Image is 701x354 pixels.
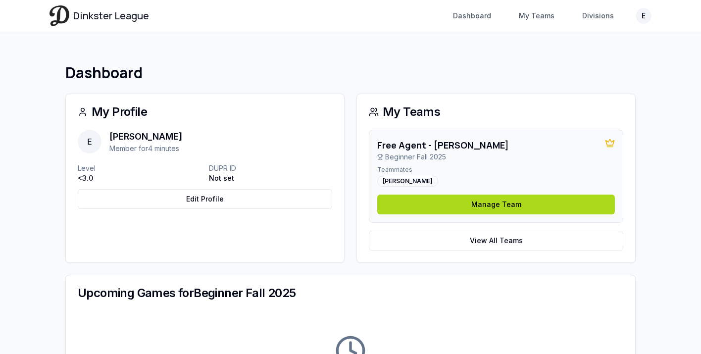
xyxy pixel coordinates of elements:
[50,5,69,26] img: Dinkster
[377,176,438,187] div: [PERSON_NAME]
[78,163,201,173] p: Level
[377,138,509,152] h3: Free Agent - [PERSON_NAME]
[65,64,636,82] h1: Dashboard
[377,166,615,174] p: Teammates
[73,9,149,23] span: Dinkster League
[369,231,623,251] a: View All Teams
[109,144,182,153] p: Member for 4 minutes
[78,287,623,299] div: Upcoming Games for Beginner Fall 2025
[636,8,651,24] button: E
[369,106,623,118] div: My Teams
[109,130,182,144] p: [PERSON_NAME]
[78,130,101,153] span: E
[513,7,560,25] a: My Teams
[78,189,332,209] a: Edit Profile
[78,173,201,183] p: <3.0
[78,106,332,118] div: My Profile
[576,7,620,25] a: Divisions
[447,7,497,25] a: Dashboard
[377,152,509,162] p: Beginner Fall 2025
[209,173,332,183] p: Not set
[377,195,615,214] a: Manage Team
[209,163,332,173] p: DUPR ID
[50,5,149,26] a: Dinkster League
